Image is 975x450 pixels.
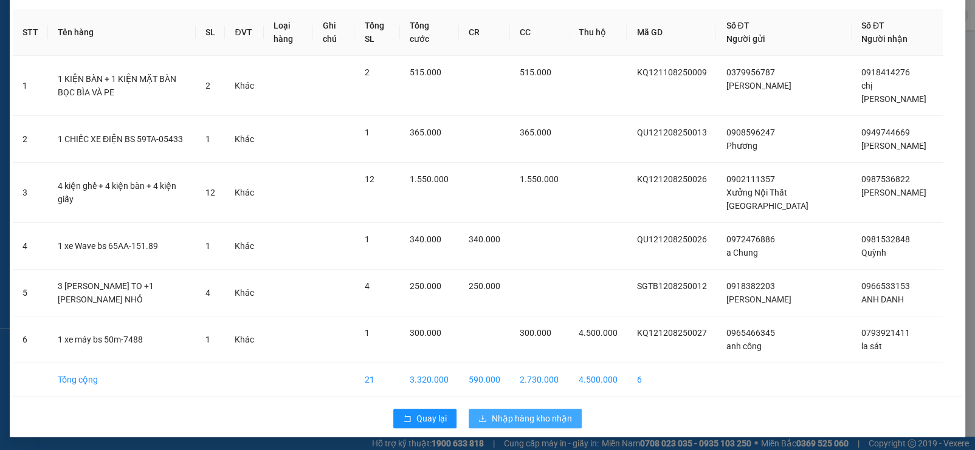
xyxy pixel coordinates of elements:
[726,295,791,304] span: [PERSON_NAME]
[410,128,441,137] span: 365.000
[726,128,774,137] span: 0908596247
[364,128,369,137] span: 1
[364,174,374,184] span: 12
[492,412,572,425] span: Nhập hàng kho nhận
[13,270,48,316] td: 5
[364,281,369,291] span: 4
[726,81,791,90] span: [PERSON_NAME]
[861,234,910,244] span: 0981532848
[861,34,908,44] span: Người nhận
[726,328,774,338] span: 0965466345
[196,9,225,56] th: SL
[636,67,706,77] span: KQ121108250009
[225,163,264,223] td: Khác
[225,116,264,163] td: Khác
[225,56,264,116] td: Khác
[520,328,551,338] span: 300.000
[861,248,886,257] span: Quỳnh
[13,56,48,116] td: 1
[410,67,441,77] span: 515.000
[48,363,196,397] td: Tổng cộng
[205,134,210,144] span: 1
[48,223,196,270] td: 1 xe Wave bs 65AA-151.89
[861,188,926,197] span: [PERSON_NAME]
[364,67,369,77] span: 2
[354,363,399,397] td: 21
[627,9,716,56] th: Mã GD
[410,174,449,184] span: 1.550.000
[225,270,264,316] td: Khác
[459,363,510,397] td: 590.000
[861,21,884,30] span: Số ĐT
[726,141,757,151] span: Phương
[225,223,264,270] td: Khác
[205,81,210,90] span: 2
[861,341,882,351] span: la sát
[48,56,196,116] td: 1 KIỆN BÀN + 1 KIỆN MẶT BÀN BỌC BÌA VÀ PE
[393,409,456,428] button: rollbackQuay lại
[578,328,617,338] span: 4.500.000
[861,281,910,291] span: 0966533153
[13,316,48,363] td: 6
[354,9,399,56] th: Tổng SL
[400,363,460,397] td: 3.320.000
[205,288,210,298] span: 4
[410,234,441,244] span: 340.000
[264,9,313,56] th: Loại hàng
[861,141,926,151] span: [PERSON_NAME]
[861,128,910,137] span: 0949744669
[636,234,706,244] span: QU121208250026
[520,128,551,137] span: 365.000
[225,9,264,56] th: ĐVT
[726,341,761,351] span: anh công
[313,9,354,56] th: Ghi chú
[205,335,210,344] span: 1
[459,9,510,56] th: CR
[469,234,500,244] span: 340.000
[416,412,447,425] span: Quay lại
[403,414,412,424] span: rollback
[364,234,369,244] span: 1
[13,116,48,163] td: 2
[726,234,774,244] span: 0972476886
[726,67,774,77] span: 0379956787
[861,328,910,338] span: 0793921411
[225,316,264,363] td: Khác
[861,81,926,104] span: chị [PERSON_NAME]
[13,223,48,270] td: 4
[205,241,210,251] span: 1
[861,67,910,77] span: 0918414276
[861,295,904,304] span: ANH DANH
[726,281,774,291] span: 0918382203
[364,328,369,338] span: 1
[478,414,487,424] span: download
[726,248,757,257] span: a Chung
[636,328,706,338] span: KQ121208250027
[568,9,627,56] th: Thu hộ
[510,9,568,56] th: CC
[636,128,706,137] span: QU121208250013
[400,9,460,56] th: Tổng cước
[636,281,706,291] span: SGTB1208250012
[13,9,48,56] th: STT
[510,363,568,397] td: 2.730.000
[13,163,48,223] td: 3
[636,174,706,184] span: KQ121208250026
[568,363,627,397] td: 4.500.000
[410,281,441,291] span: 250.000
[205,188,215,197] span: 12
[726,174,774,184] span: 0902111357
[48,116,196,163] td: 1 CHIẾC XE ĐIỆN BS 59TA-05433
[627,363,716,397] td: 6
[48,270,196,316] td: 3 [PERSON_NAME] TO +1 [PERSON_NAME] NHỎ
[469,409,582,428] button: downloadNhập hàng kho nhận
[520,67,551,77] span: 515.000
[726,21,749,30] span: Số ĐT
[48,9,196,56] th: Tên hàng
[410,328,441,338] span: 300.000
[861,174,910,184] span: 0987536822
[520,174,559,184] span: 1.550.000
[48,316,196,363] td: 1 xe máy bs 50m-7488
[469,281,500,291] span: 250.000
[726,34,765,44] span: Người gửi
